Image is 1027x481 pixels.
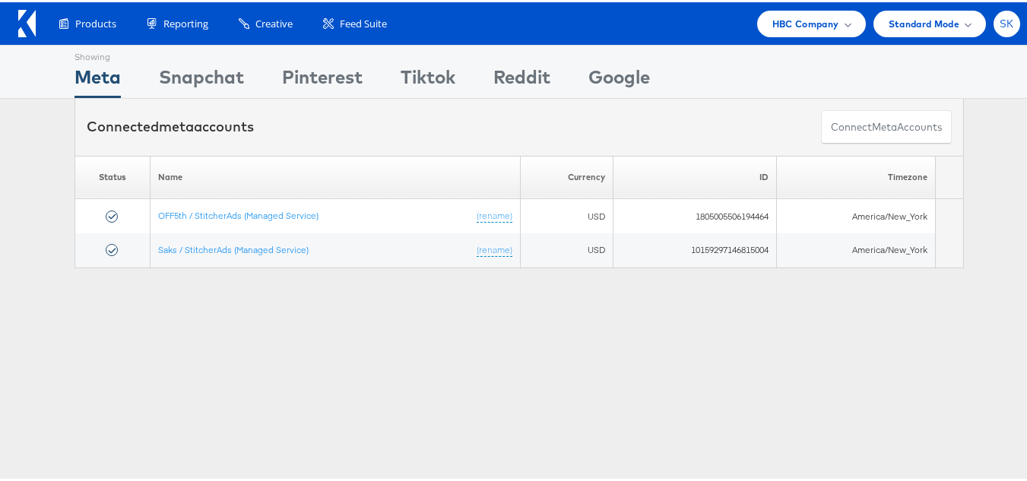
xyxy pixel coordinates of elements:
[613,153,777,197] th: ID
[872,118,897,132] span: meta
[282,62,363,96] div: Pinterest
[821,108,952,142] button: ConnectmetaAccounts
[776,153,935,197] th: Timezone
[151,153,521,197] th: Name
[75,14,116,29] span: Products
[776,197,935,231] td: America/New_York
[340,14,387,29] span: Feed Suite
[477,207,512,220] a: (rename)
[521,231,613,265] td: USD
[158,242,309,253] a: Saks / StitcherAds (Managed Service)
[159,62,244,96] div: Snapchat
[477,242,512,255] a: (rename)
[75,153,151,197] th: Status
[493,62,550,96] div: Reddit
[74,62,121,96] div: Meta
[588,62,650,96] div: Google
[613,231,777,265] td: 10159297146815004
[159,116,194,133] span: meta
[889,14,959,30] span: Standard Mode
[401,62,455,96] div: Tiktok
[255,14,293,29] span: Creative
[158,207,319,219] a: OFF5th / StitcherAds (Managed Service)
[1000,17,1014,27] span: SK
[521,197,613,231] td: USD
[521,153,613,197] th: Currency
[163,14,208,29] span: Reporting
[772,14,839,30] span: HBC Company
[613,197,777,231] td: 1805005506194464
[87,115,254,134] div: Connected accounts
[74,43,121,62] div: Showing
[776,231,935,265] td: America/New_York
